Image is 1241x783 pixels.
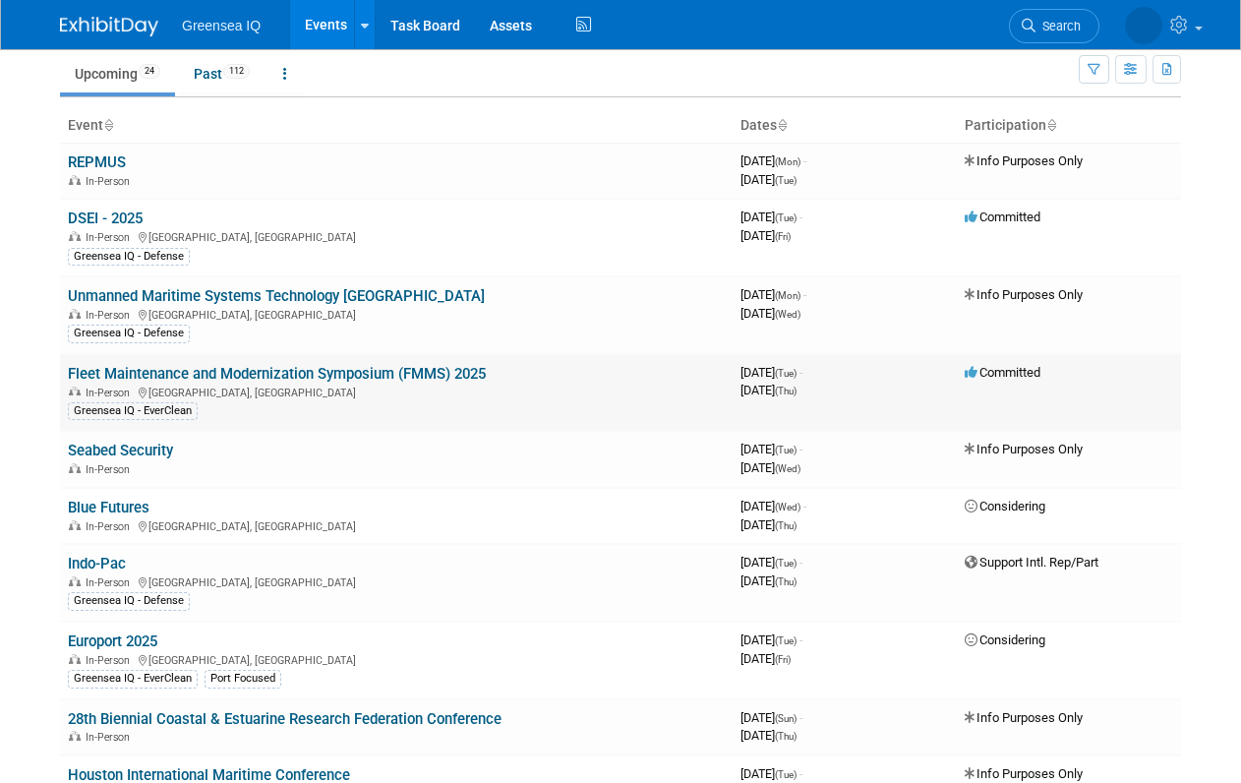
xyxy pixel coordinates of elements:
span: Considering [965,632,1045,647]
span: Info Purposes Only [965,442,1083,456]
span: - [799,210,802,224]
span: [DATE] [740,632,802,647]
th: Event [60,109,733,143]
span: - [799,766,802,781]
div: [GEOGRAPHIC_DATA], [GEOGRAPHIC_DATA] [68,306,725,322]
span: (Mon) [775,290,800,301]
a: Unmanned Maritime Systems Technology [GEOGRAPHIC_DATA] [68,287,485,305]
span: [DATE] [740,517,797,532]
div: Greensea IQ - EverClean [68,402,198,420]
a: Past112 [179,55,265,92]
div: Greensea IQ - Defense [68,248,190,266]
img: In-Person Event [69,731,81,741]
img: In-Person Event [69,387,81,396]
img: In-Person Event [69,576,81,586]
img: In-Person Event [69,463,81,473]
span: (Tue) [775,175,797,186]
span: 24 [139,64,160,79]
a: DSEI - 2025 [68,210,143,227]
span: (Thu) [775,731,797,742]
img: In-Person Event [69,231,81,241]
span: Info Purposes Only [965,710,1083,725]
span: - [799,555,802,570]
span: In-Person [86,175,136,188]
span: [DATE] [740,651,791,666]
div: [GEOGRAPHIC_DATA], [GEOGRAPHIC_DATA] [68,573,725,589]
span: In-Person [86,309,136,322]
span: - [803,153,806,168]
span: (Wed) [775,463,800,474]
img: In-Person Event [69,175,81,185]
span: [DATE] [740,442,802,456]
span: Greensea IQ [182,18,261,33]
span: In-Person [86,576,136,589]
span: (Tue) [775,368,797,379]
span: (Tue) [775,445,797,455]
a: Upcoming24 [60,55,175,92]
span: [DATE] [740,766,802,781]
span: - [799,632,802,647]
th: Participation [957,109,1181,143]
a: Seabed Security [68,442,173,459]
span: - [803,499,806,513]
div: [GEOGRAPHIC_DATA], [GEOGRAPHIC_DATA] [68,517,725,533]
span: Search [1035,19,1081,33]
a: Sort by Event Name [103,117,113,133]
span: [DATE] [740,573,797,588]
span: (Thu) [775,520,797,531]
a: Indo-Pac [68,555,126,572]
div: Greensea IQ - EverClean [68,670,198,688]
span: (Thu) [775,576,797,587]
img: Dawn D'Angelillo [1125,7,1162,44]
span: Committed [965,365,1040,380]
span: Considering [965,499,1045,513]
span: (Thu) [775,386,797,396]
div: [GEOGRAPHIC_DATA], [GEOGRAPHIC_DATA] [68,651,725,667]
img: ExhibitDay [60,17,158,36]
span: Support Intl. Rep/Part [965,555,1098,570]
span: (Tue) [775,212,797,223]
a: Sort by Start Date [777,117,787,133]
span: In-Person [86,463,136,476]
span: [DATE] [740,555,802,570]
span: In-Person [86,387,136,399]
span: Committed [965,210,1040,224]
span: - [803,287,806,302]
img: In-Person Event [69,520,81,530]
span: In-Person [86,520,136,533]
span: [DATE] [740,383,797,397]
a: Europort 2025 [68,632,157,650]
span: (Tue) [775,769,797,780]
span: (Fri) [775,654,791,665]
th: Dates [733,109,957,143]
span: [DATE] [740,210,802,224]
span: [DATE] [740,153,806,168]
span: [DATE] [740,460,800,475]
span: (Tue) [775,635,797,646]
div: Greensea IQ - Defense [68,325,190,342]
span: [DATE] [740,710,802,725]
span: (Fri) [775,231,791,242]
a: Sort by Participation Type [1046,117,1056,133]
span: [DATE] [740,172,797,187]
span: (Wed) [775,502,800,512]
span: [DATE] [740,287,806,302]
span: (Sun) [775,713,797,724]
span: Info Purposes Only [965,287,1083,302]
a: Search [1009,9,1099,43]
span: - [799,710,802,725]
span: In-Person [86,231,136,244]
div: [GEOGRAPHIC_DATA], [GEOGRAPHIC_DATA] [68,384,725,399]
a: REPMUS [68,153,126,171]
span: [DATE] [740,365,802,380]
span: [DATE] [740,728,797,743]
span: [DATE] [740,228,791,243]
a: Fleet Maintenance and Modernization Symposium (FMMS) 2025 [68,365,486,383]
span: In-Person [86,654,136,667]
div: Port Focused [205,670,281,688]
a: Blue Futures [68,499,149,516]
img: In-Person Event [69,309,81,319]
img: In-Person Event [69,654,81,664]
a: 28th Biennial Coastal & Estuarine Research Federation Conference [68,710,502,728]
span: (Tue) [775,558,797,569]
